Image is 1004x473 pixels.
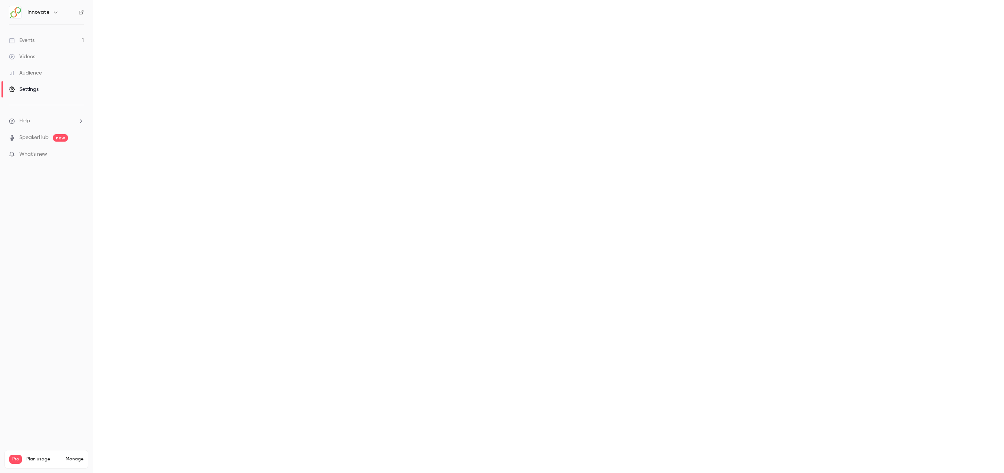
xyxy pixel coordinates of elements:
a: Manage [66,456,83,462]
img: Innovate [9,6,21,18]
span: Plan usage [26,456,61,462]
div: Settings [9,86,39,93]
li: help-dropdown-opener [9,117,84,125]
span: new [53,134,68,142]
div: Audience [9,69,42,77]
span: What's new [19,150,47,158]
div: Videos [9,53,35,60]
h6: Innovate [27,9,50,16]
span: Pro [9,455,22,464]
div: Events [9,37,34,44]
a: SpeakerHub [19,134,49,142]
span: Help [19,117,30,125]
